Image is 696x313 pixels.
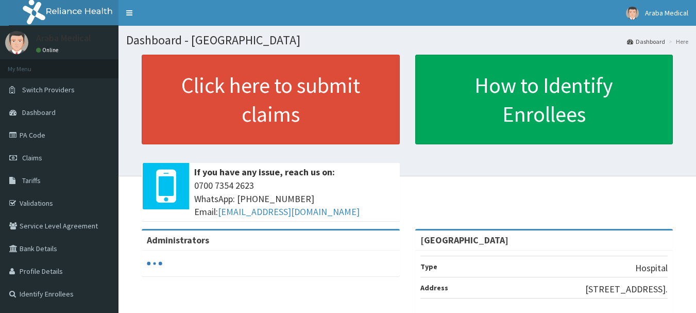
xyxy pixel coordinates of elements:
img: User Image [626,7,639,20]
span: Araba Medical [645,8,688,18]
a: Click here to submit claims [142,55,400,144]
a: Dashboard [627,37,665,46]
span: Tariffs [22,176,41,185]
b: Address [420,283,448,292]
p: Araba Medical [36,34,91,43]
b: Administrators [147,234,209,246]
span: 0700 7354 2623 WhatsApp: [PHONE_NUMBER] Email: [194,179,395,219]
span: Switch Providers [22,85,75,94]
p: [STREET_ADDRESS]. [585,283,668,296]
b: Type [420,262,437,271]
strong: [GEOGRAPHIC_DATA] [420,234,508,246]
a: [EMAIL_ADDRESS][DOMAIN_NAME] [218,206,360,218]
span: Claims [22,153,42,162]
h1: Dashboard - [GEOGRAPHIC_DATA] [126,34,688,47]
a: Online [36,46,61,54]
li: Here [666,37,688,46]
b: If you have any issue, reach us on: [194,166,335,178]
p: Hospital [635,261,668,275]
svg: audio-loading [147,256,162,271]
a: How to Identify Enrollees [415,55,673,144]
img: User Image [5,31,28,54]
span: Dashboard [22,108,56,117]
